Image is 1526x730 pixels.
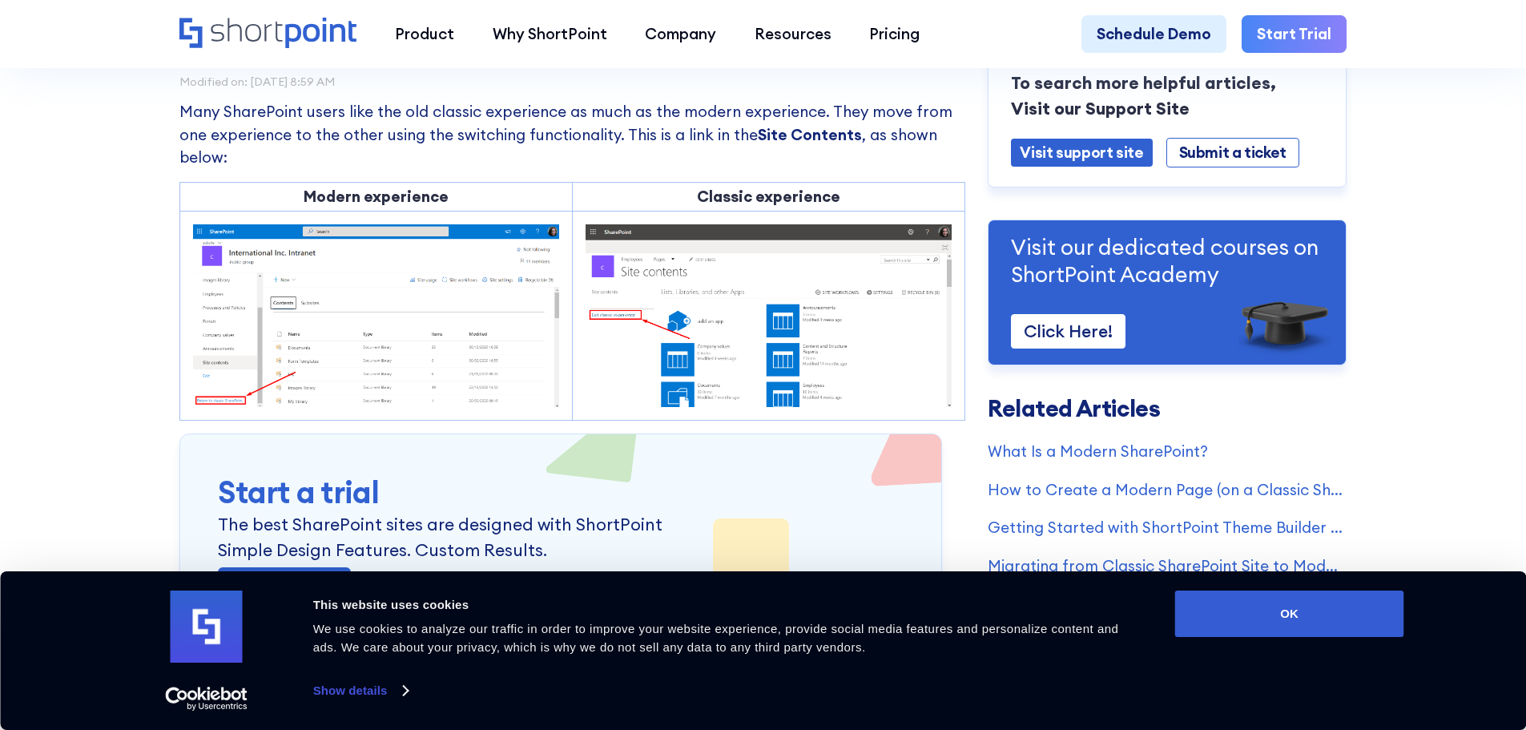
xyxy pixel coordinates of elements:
div: Pricing [869,22,920,46]
strong: Modern experience [304,187,449,206]
a: Product [376,15,473,54]
a: Resources [735,15,851,54]
img: logo [171,591,243,663]
a: Click Here! [1011,313,1125,348]
p: To search more helpful articles, Visit our Support Site [1011,70,1323,121]
p: Many SharePoint users like the old classic experience as much as the modern experience. They move... [179,100,965,169]
div: Why ShortPoint [493,22,607,46]
a: Schedule Demo [1081,15,1226,54]
a: Visit support site [1011,138,1152,166]
a: How to Create a Modern Page (on a Classic SharePoint Site) [988,478,1347,501]
button: OK [1175,591,1404,637]
strong: Site Contents [758,125,862,144]
h3: Related Articles [988,397,1347,421]
div: Resources [755,22,831,46]
a: Why ShortPoint [473,15,626,54]
div: Modified on: [DATE] 8:59 AM [179,76,965,87]
a: What Is a Modern SharePoint? [988,439,1347,462]
a: Getting Started with ShortPoint Theme Builder - Classic SharePoint Sites (Part 1) [988,516,1347,539]
div: This website uses cookies [313,595,1139,615]
a: Usercentrics Cookiebot - opens in a new window [136,687,276,711]
a: Try it for Free [218,567,351,599]
a: Start Trial [1242,15,1347,54]
a: Submit a ticket [1166,137,1299,167]
a: Company [626,15,735,54]
strong: Classic experience [697,187,840,206]
p: The best SharePoint sites are designed with ShortPoint Simple Design Features. Custom Results. [218,512,698,563]
span: We use cookies to analyze our traffic in order to improve your website experience, provide social... [313,622,1119,654]
div: Company [645,22,716,46]
div: Product [395,22,454,46]
h3: Start a trial [218,473,903,513]
a: Pricing [851,15,940,54]
a: Home [179,18,356,50]
a: Show details [313,679,408,703]
p: Visit our dedicated courses on ShortPoint Academy [1011,232,1323,288]
a: Migrating from Classic SharePoint Site to Modern SharePoint Site (SharePoint Online) [988,554,1347,577]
